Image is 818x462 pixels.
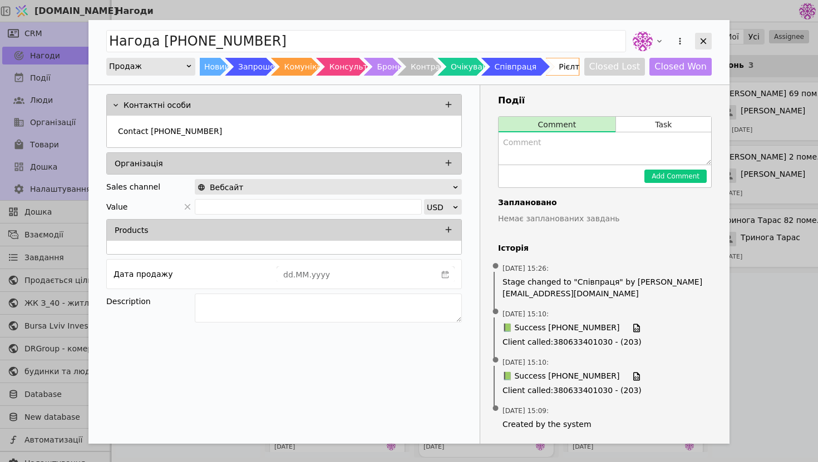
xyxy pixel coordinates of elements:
[498,213,712,225] p: Немає запланованих завдань
[490,298,501,326] span: •
[644,170,707,183] button: Add Comment
[115,225,148,236] p: Products
[490,395,501,423] span: •
[377,58,401,76] div: Бронь
[499,117,615,132] button: Comment
[106,179,160,195] div: Sales channel
[198,183,205,191] img: online-store.svg
[114,266,173,282] div: Дата продажу
[451,58,497,76] div: Очікування
[106,294,195,309] div: Description
[441,271,449,279] svg: calender simple
[115,158,163,170] p: Організація
[633,31,653,51] img: de
[502,357,549,367] span: [DATE] 15:10 :
[616,117,711,132] button: Task
[495,58,537,76] div: Співпраця
[204,58,230,76] div: Новий
[502,419,707,430] span: Created by the system
[498,242,712,254] h4: Історія
[106,199,127,215] span: Value
[584,58,645,76] button: Closed Lost
[490,346,501,375] span: •
[498,94,712,107] h3: Події
[329,58,385,76] div: Консультація
[502,370,619,382] span: 📗 Success [PHONE_NUMBER]
[502,385,707,396] span: Client called : 380633401030 - (203)
[210,180,243,195] span: Вебсайт
[559,58,594,76] div: Рієлтори
[238,58,289,76] div: Запрошення
[109,58,185,74] div: Продаж
[490,252,501,281] span: •
[277,267,436,282] input: dd.MM.yyyy
[498,197,712,208] h4: Заплановано
[427,200,452,215] div: USD
[502,336,707,348] span: Client called : 380633401030 - (203)
[649,58,712,76] button: Closed Won
[411,58,450,76] div: Контракт
[118,126,222,137] p: Contact [PHONE_NUMBER]
[502,309,549,319] span: [DATE] 15:10 :
[502,406,549,416] span: [DATE] 15:09 :
[88,20,730,444] div: Add Opportunity
[124,100,191,111] p: Контактні особи
[502,322,619,334] span: 📗 Success [PHONE_NUMBER]
[502,276,707,300] span: Stage changed to "Співпраця" by [PERSON_NAME][EMAIL_ADDRESS][DOMAIN_NAME]
[502,264,549,274] span: [DATE] 15:26 :
[284,58,334,76] div: Комунікація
